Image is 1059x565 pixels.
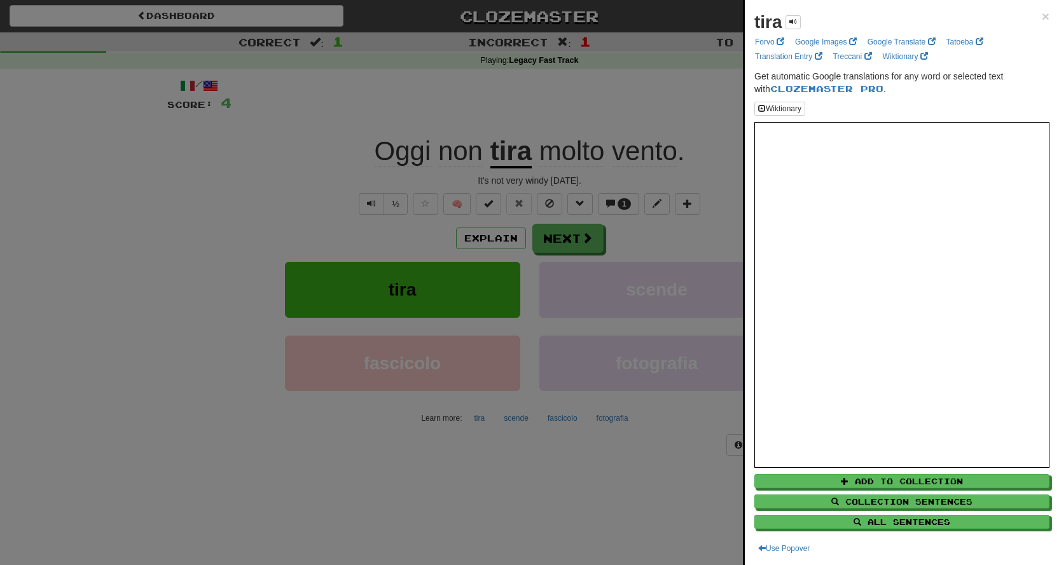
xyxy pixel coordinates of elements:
button: Wiktionary [754,102,805,116]
span: × [1042,9,1049,24]
a: Translation Entry [751,50,826,64]
a: Clozemaster Pro [770,83,883,94]
a: Forvo [751,35,788,49]
button: Use Popover [754,541,813,555]
button: Add to Collection [754,474,1049,488]
p: Get automatic Google translations for any word or selected text with . [754,70,1049,95]
button: Close [1042,10,1049,23]
a: Google Images [791,35,861,49]
button: All Sentences [754,515,1049,529]
a: Tatoeba [943,35,987,49]
strong: tira [754,12,782,32]
a: Google Translate [864,35,939,49]
a: Wiktionary [879,50,932,64]
a: Treccani [829,50,876,64]
button: Collection Sentences [754,494,1049,508]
